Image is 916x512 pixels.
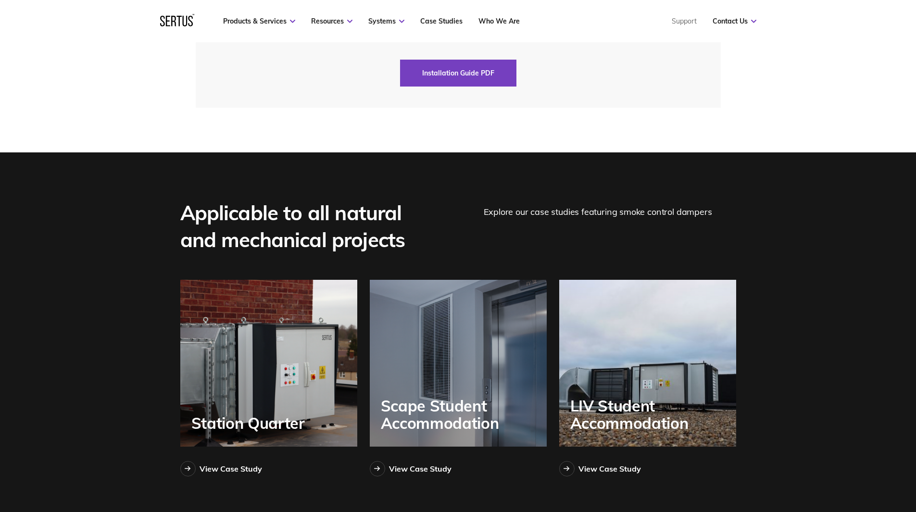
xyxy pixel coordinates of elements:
[223,17,295,25] a: Products & Services
[370,461,452,476] a: View Case Study
[200,464,262,474] div: View Case Study
[672,17,697,25] a: Support
[559,280,736,447] a: LIV Student Accommodation
[484,200,736,253] div: Explore our case studies featuring smoke control dampers
[389,464,452,474] div: View Case Study
[180,200,440,253] div: Applicable to all natural and mechanical projects
[478,17,520,25] a: Who We Are
[180,280,357,447] a: Station Quarter
[400,60,516,87] button: Installation Guide PDF
[191,414,310,432] div: Station Quarter
[559,461,641,476] a: View Case Study
[420,17,463,25] a: Case Studies
[180,461,262,476] a: View Case Study
[570,397,736,432] div: LIV Student Accommodation
[311,17,352,25] a: Resources
[370,280,547,447] a: Scape Student Accommodation
[743,400,916,512] iframe: Chat Widget
[368,17,404,25] a: Systems
[381,397,547,432] div: Scape Student Accommodation
[578,464,641,474] div: View Case Study
[713,17,756,25] a: Contact Us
